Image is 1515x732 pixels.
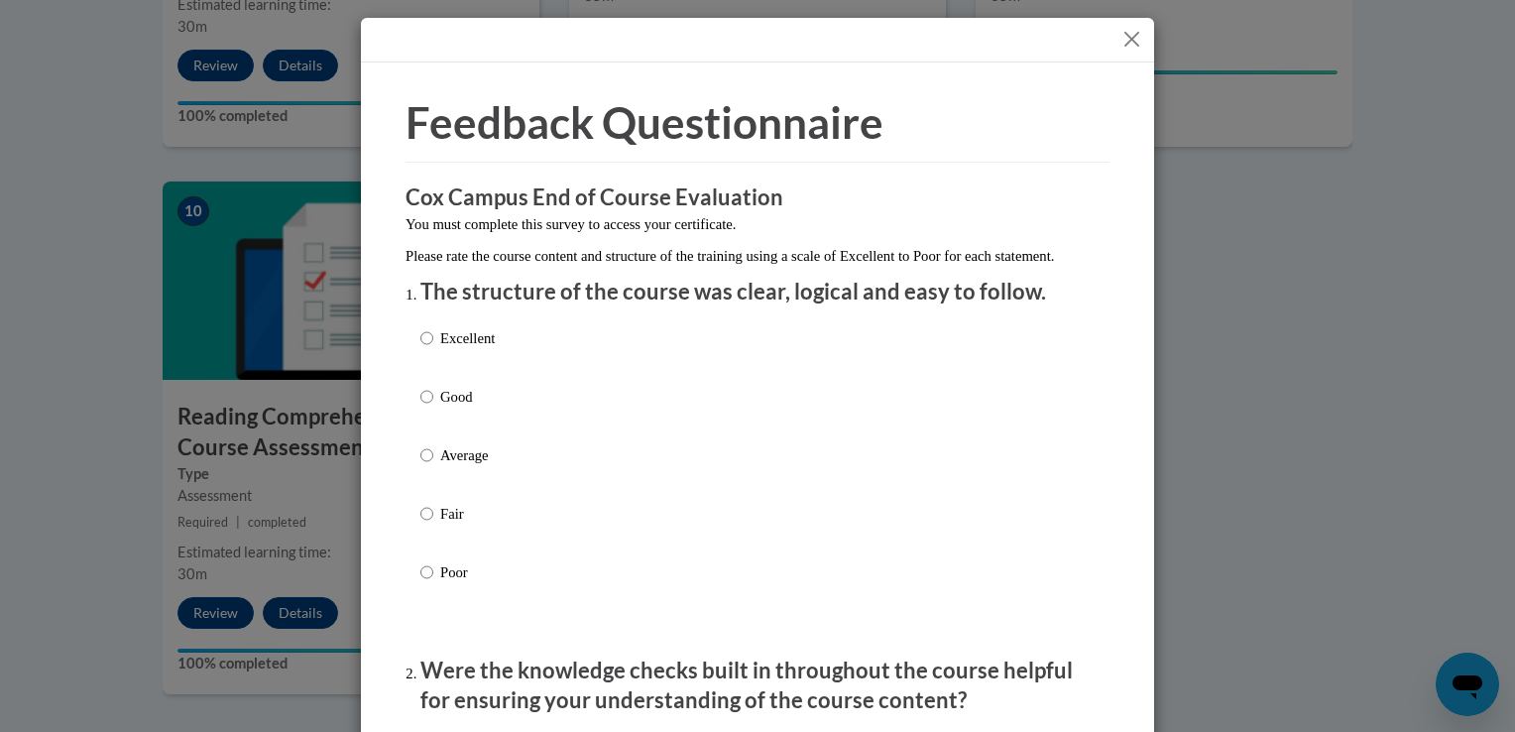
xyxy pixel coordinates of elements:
p: Good [440,386,495,408]
p: The structure of the course was clear, logical and easy to follow. [420,277,1095,307]
input: Average [420,444,433,466]
p: Were the knowledge checks built in throughout the course helpful for ensuring your understanding ... [420,656,1095,717]
p: Excellent [440,327,495,349]
input: Good [420,386,433,408]
input: Excellent [420,327,433,349]
p: Average [440,444,495,466]
p: Poor [440,561,495,583]
h3: Cox Campus End of Course Evaluation [406,183,1109,213]
p: Fair [440,503,495,525]
p: You must complete this survey to access your certificate. [406,213,1109,235]
p: Please rate the course content and structure of the training using a scale of Excellent to Poor f... [406,245,1109,267]
button: Close [1119,27,1144,52]
span: Feedback Questionnaire [406,96,883,148]
input: Fair [420,503,433,525]
input: Poor [420,561,433,583]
